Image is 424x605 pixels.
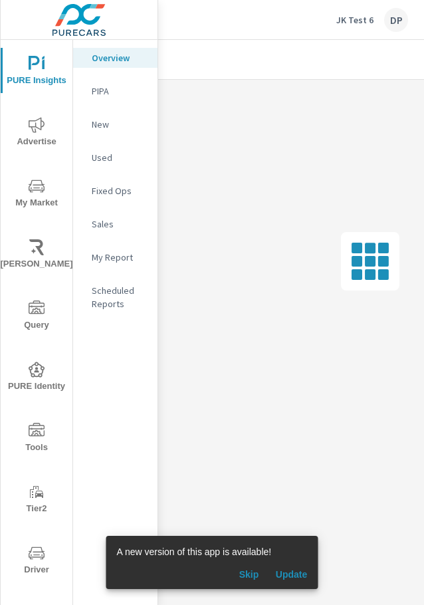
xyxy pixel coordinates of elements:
[5,545,68,578] span: Driver
[5,362,68,394] span: PURE Identity
[92,151,147,164] p: Used
[228,564,270,585] button: Skip
[92,84,147,98] p: PIPA
[117,546,272,557] span: A new version of this app is available!
[92,118,147,131] p: New
[5,423,68,455] span: Tools
[92,251,147,264] p: My Report
[276,568,308,580] span: Update
[5,117,68,150] span: Advertise
[5,484,68,517] span: Tier2
[270,564,313,585] button: Update
[233,568,265,580] span: Skip
[73,81,158,101] div: PIPA
[73,214,158,234] div: Sales
[73,281,158,314] div: Scheduled Reports
[5,239,68,272] span: [PERSON_NAME]
[5,56,68,88] span: PURE Insights
[73,148,158,168] div: Used
[73,114,158,134] div: New
[384,8,408,32] div: DP
[92,284,147,310] p: Scheduled Reports
[5,301,68,333] span: Query
[73,181,158,201] div: Fixed Ops
[5,178,68,211] span: My Market
[92,184,147,197] p: Fixed Ops
[92,51,147,64] p: Overview
[73,48,158,68] div: Overview
[92,217,147,231] p: Sales
[336,14,373,26] p: JK Test 6
[73,247,158,267] div: My Report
